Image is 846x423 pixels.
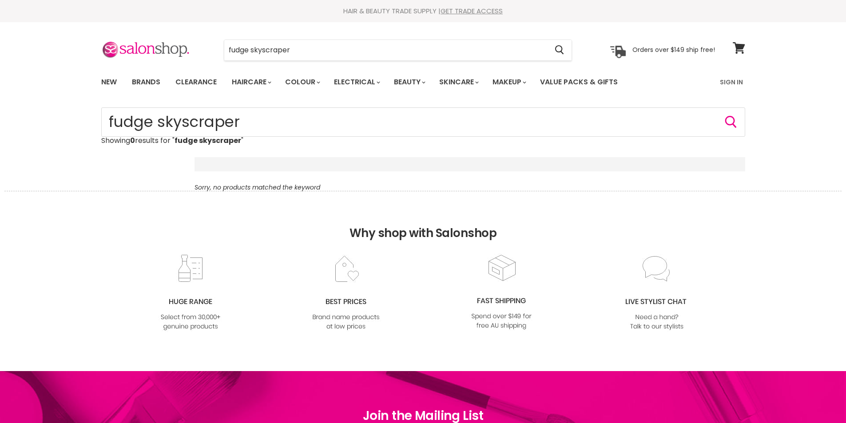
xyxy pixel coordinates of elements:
[225,73,277,91] a: Haircare
[465,253,537,331] img: fast.jpg
[195,183,320,192] em: Sorry, no products matched the keyword
[101,137,745,145] p: Showing results for " "
[433,73,484,91] a: Skincare
[101,107,745,137] input: Search
[125,73,167,91] a: Brands
[101,107,745,137] form: Product
[533,73,624,91] a: Value Packs & Gifts
[90,7,756,16] div: HAIR & BEAUTY TRADE SUPPLY |
[715,73,748,91] a: Sign In
[621,254,693,332] img: chat_c0a1c8f7-3133-4fc6-855f-7264552747f6.jpg
[310,254,382,332] img: prices.jpg
[155,254,226,332] img: range2_8cf790d4-220e-469f-917d-a18fed3854b6.jpg
[95,73,123,91] a: New
[95,69,670,95] ul: Main menu
[175,135,241,146] strong: fudge skyscraper
[169,73,223,91] a: Clearance
[548,40,572,60] button: Search
[327,73,385,91] a: Electrical
[441,6,503,16] a: GET TRADE ACCESS
[90,69,756,95] nav: Main
[4,191,842,253] h2: Why shop with Salonshop
[130,135,135,146] strong: 0
[224,40,572,61] form: Product
[278,73,326,91] a: Colour
[224,40,548,60] input: Search
[632,46,715,54] p: Orders over $149 ship free!
[486,73,532,91] a: Makeup
[387,73,431,91] a: Beauty
[724,115,738,129] button: Search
